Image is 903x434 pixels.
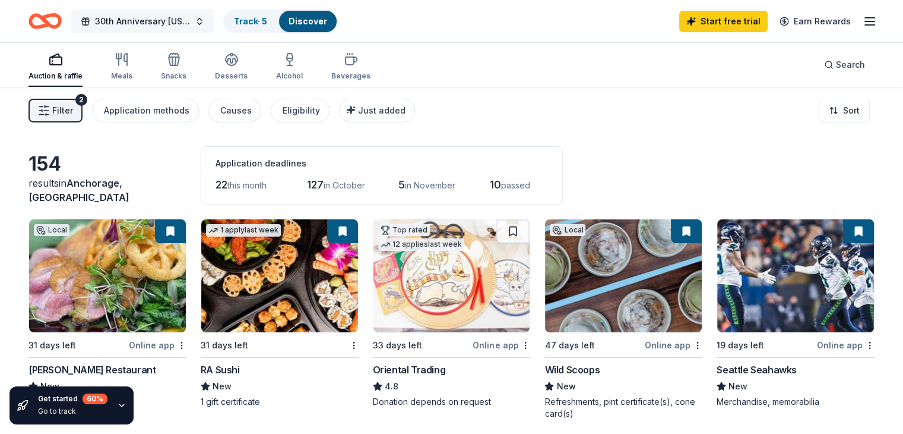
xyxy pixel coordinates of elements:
button: Filter2 [28,99,83,122]
span: this month [227,180,267,190]
div: 60 % [83,394,107,404]
div: Local [550,224,585,236]
img: Image for Seattle Seahawks [717,219,874,332]
div: Seattle Seahawks [717,363,797,377]
a: Track· 5 [234,16,267,26]
a: Start free trial [679,11,768,32]
button: Causes [208,99,261,122]
span: Search [836,58,865,72]
span: 5 [398,178,405,191]
button: Track· 5Discover [223,10,338,33]
div: Get started [38,394,107,404]
div: 31 days left [28,338,76,353]
button: Just added [339,99,415,122]
div: 31 days left [201,338,248,353]
a: Image for Wild ScoopsLocal47 days leftOnline appWild ScoopsNewRefreshments, pint certificate(s), ... [544,219,702,420]
span: Just added [358,105,405,115]
div: Eligibility [283,103,320,118]
div: Wild Scoops [544,363,600,377]
div: Oriental Trading [373,363,446,377]
span: Sort [843,103,860,118]
img: Image for Oriental Trading [373,219,530,332]
div: 1 apply last week [206,224,281,237]
div: 12 applies last week [378,238,464,251]
div: Application methods [104,103,189,118]
span: 4.8 [385,379,398,394]
div: 1 gift certificate [201,396,359,408]
button: Desserts [215,48,248,87]
img: Image for Kinley's Restaurant [29,219,186,332]
div: 33 days left [373,338,422,353]
a: Image for RA Sushi1 applylast week31 days leftRA SushiNew1 gift certificate [201,219,359,408]
div: [PERSON_NAME] Restaurant [28,363,156,377]
a: Earn Rewards [772,11,858,32]
div: RA Sushi [201,363,240,377]
span: Anchorage, [GEOGRAPHIC_DATA] [28,177,129,203]
div: 47 days left [544,338,594,353]
div: Causes [220,103,252,118]
div: 154 [28,152,186,176]
div: results [28,176,186,205]
div: 2 [75,94,87,106]
span: in November [405,180,455,190]
span: New [728,379,747,394]
div: Application deadlines [216,156,548,171]
button: Meals [111,48,132,87]
span: Filter [52,103,73,118]
button: Sort [819,99,870,122]
a: Discover [289,16,327,26]
button: Beverages [331,48,370,87]
span: 22 [216,178,227,191]
div: Refreshments, pint certificate(s), cone card(s) [544,396,702,420]
div: Meals [111,71,132,81]
button: Auction & raffle [28,48,83,87]
div: Online app [817,338,875,353]
span: 127 [307,178,324,191]
span: New [556,379,575,394]
div: Local [34,224,69,236]
div: Beverages [331,71,370,81]
div: Snacks [161,71,186,81]
div: Online app [473,338,530,353]
a: Image for Seattle Seahawks19 days leftOnline appSeattle SeahawksNewMerchandise, memorabilia [717,219,875,408]
div: Online app [129,338,186,353]
div: Alcohol [276,71,303,81]
div: 19 days left [717,338,764,353]
div: Merchandise, memorabilia [717,396,875,408]
span: 30th Anniversary [US_STATE] [DEMOGRAPHIC_DATA] Cultural Gala [95,14,190,29]
a: Home [28,7,62,35]
div: Top rated [378,224,430,236]
button: 30th Anniversary [US_STATE] [DEMOGRAPHIC_DATA] Cultural Gala [71,10,214,33]
img: Image for Wild Scoops [545,219,702,332]
span: passed [501,180,530,190]
span: 10 [490,178,501,191]
div: Online app [645,338,702,353]
div: Go to track [38,407,107,416]
div: Desserts [215,71,248,81]
div: Auction & raffle [28,71,83,81]
img: Image for RA Sushi [201,219,358,332]
button: Alcohol [276,48,303,87]
button: Application methods [92,99,199,122]
button: Eligibility [271,99,329,122]
a: Image for Kinley's RestaurantLocal31 days leftOnline app[PERSON_NAME] RestaurantNewFood, gift cer... [28,219,186,408]
span: in [28,177,129,203]
span: New [213,379,232,394]
a: Image for Oriental TradingTop rated12 applieslast week33 days leftOnline appOriental Trading4.8Do... [373,219,531,408]
button: Search [815,53,875,77]
div: Donation depends on request [373,396,531,408]
button: Snacks [161,48,186,87]
span: in October [324,180,365,190]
